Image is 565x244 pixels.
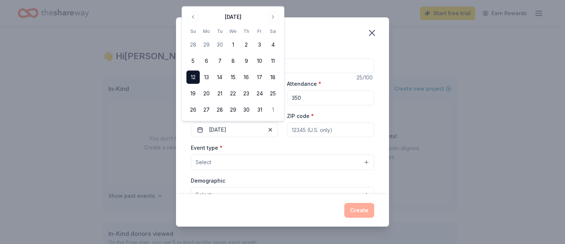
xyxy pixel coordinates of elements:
label: Demographic [191,177,225,184]
label: Event type [191,144,223,152]
button: 18 [266,71,280,84]
button: 10 [253,54,266,68]
button: 21 [213,87,226,100]
th: Wednesday [226,27,240,35]
div: 25 /100 [356,73,374,82]
span: Select [196,158,211,167]
button: 16 [240,71,253,84]
button: 12 [186,71,200,84]
button: 26 [186,103,200,116]
button: 20 [200,87,213,100]
button: [DATE] [191,122,278,137]
th: Monday [200,27,213,35]
th: Friday [253,27,266,35]
button: 4 [266,38,280,51]
button: Go to previous month [188,12,198,22]
button: 28 [186,38,200,51]
button: 5 [186,54,200,68]
button: 2 [240,38,253,51]
div: [DATE] [225,13,241,21]
button: 29 [226,103,240,116]
button: 24 [253,87,266,100]
button: 8 [226,54,240,68]
button: 7 [213,54,226,68]
button: 11 [266,54,280,68]
button: 30 [240,103,253,116]
label: ZIP code [287,112,314,120]
button: 15 [226,71,240,84]
button: Go to next month [268,12,278,22]
span: Select [196,190,211,199]
button: 3 [253,38,266,51]
button: Select [191,155,374,170]
input: 12345 (U.S. only) [287,122,374,137]
button: 27 [200,103,213,116]
th: Thursday [240,27,253,35]
input: 20 [287,91,374,105]
button: 19 [186,87,200,100]
button: 23 [240,87,253,100]
button: 29 [200,38,213,51]
button: 6 [200,54,213,68]
button: 25 [266,87,280,100]
button: 28 [213,103,226,116]
button: 1 [226,38,240,51]
button: 13 [200,71,213,84]
th: Tuesday [213,27,226,35]
button: 17 [253,71,266,84]
button: 30 [213,38,226,51]
button: 14 [213,71,226,84]
th: Saturday [266,27,280,35]
label: Attendance [287,80,321,88]
button: 9 [240,54,253,68]
th: Sunday [186,27,200,35]
button: Select [191,187,374,203]
button: 22 [226,87,240,100]
button: 31 [253,103,266,116]
button: 1 [266,103,280,116]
